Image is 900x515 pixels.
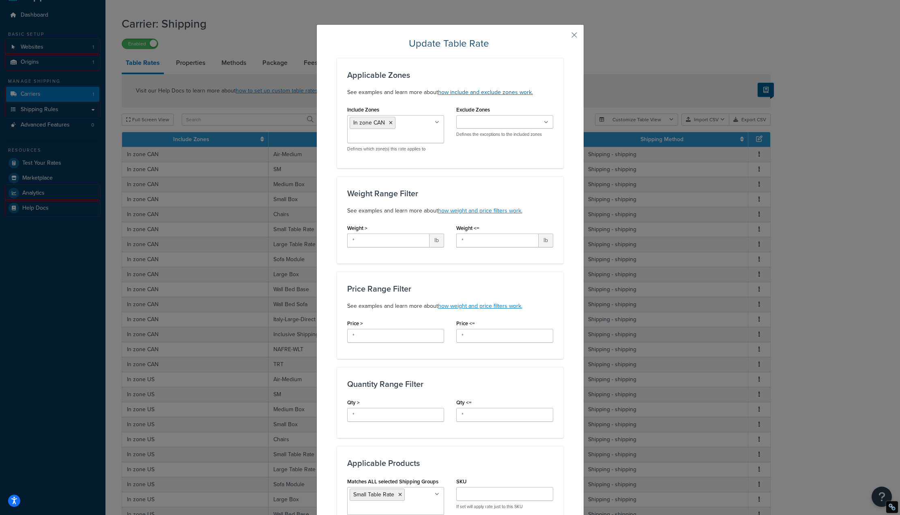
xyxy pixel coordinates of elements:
[438,206,522,215] a: how weight and price filters work.
[347,459,553,468] h3: Applicable Products
[347,284,553,293] h3: Price Range Filter
[456,320,475,326] label: Price <=
[456,107,490,113] label: Exclude Zones
[347,399,360,406] label: Qty >
[347,301,553,311] p: See examples and learn more about
[888,503,896,511] div: Restore Info Box &#10;&#10;NoFollow Info:&#10; META-Robots NoFollow: &#09;true&#10; META-Robots N...
[456,131,553,137] p: Defines the exceptions to the included zones
[347,320,363,326] label: Price >
[456,504,553,510] p: If set will apply rate just to this SKU
[347,88,553,97] p: See examples and learn more about
[430,234,444,247] span: lb
[353,118,385,127] span: In zone CAN
[539,234,553,247] span: lb
[347,71,553,79] h3: Applicable Zones
[438,88,533,97] a: how include and exclude zones work.
[347,189,553,198] h3: Weight Range Filter
[347,206,553,216] p: See examples and learn more about
[438,302,522,310] a: how weight and price filters work.
[353,490,394,499] span: Small Table Rate
[456,399,472,406] label: Qty <=
[347,107,379,113] label: Include Zones
[337,37,563,50] h2: Update Table Rate
[347,225,367,231] label: Weight >
[347,479,438,485] label: Matches ALL selected Shipping Groups
[456,225,479,231] label: Weight <=
[456,479,466,485] label: SKU
[347,146,444,152] p: Defines which zone(s) this rate applies to
[347,380,553,388] h3: Quantity Range Filter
